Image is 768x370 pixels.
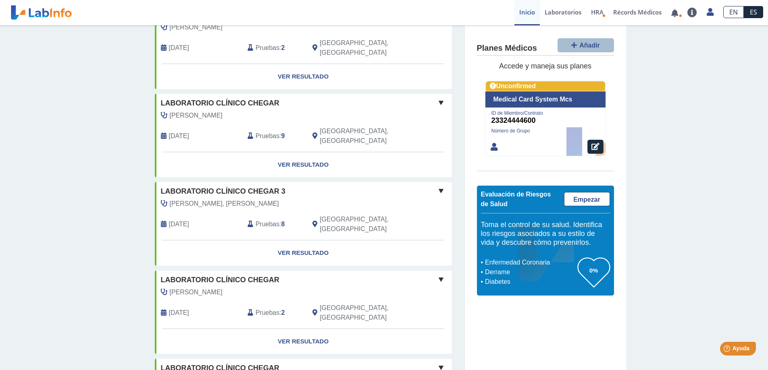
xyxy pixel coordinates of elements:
[483,267,578,277] li: Derrame
[155,329,452,354] a: Ver Resultado
[281,44,285,51] b: 2
[169,131,189,141] span: 2024-09-13
[281,221,285,227] b: 8
[591,8,604,16] span: HRA
[241,303,306,322] div: :
[558,38,614,52] button: Añadir
[579,42,600,49] span: Añadir
[169,43,189,53] span: 2025-02-15
[744,6,763,18] a: ES
[155,240,452,266] a: Ver Resultado
[155,64,452,89] a: Ver Resultado
[256,131,279,141] span: Pruebas
[155,152,452,178] a: Ver Resultado
[320,215,409,234] span: Rio Grande, PR
[578,265,610,275] h3: 0%
[281,132,285,139] b: 9
[241,126,306,146] div: :
[256,219,279,229] span: Pruebas
[256,43,279,53] span: Pruebas
[169,308,189,318] span: 2023-11-06
[696,339,759,361] iframe: Help widget launcher
[320,303,409,322] span: Rio Grande, PR
[170,199,279,209] span: Rosa Rodriguez, Jessica
[161,186,285,197] span: Laboratorio Clínico Chegar 3
[483,277,578,287] li: Diabetes
[256,308,279,318] span: Pruebas
[573,196,600,203] span: Empezar
[170,23,223,32] span: Rosa, Jessica
[481,221,610,247] h5: Toma el control de su salud. Identifica los riesgos asociados a su estilo de vida y descubre cómo...
[169,219,189,229] span: 2024-04-01
[170,111,223,120] span: Rosa, Jessica
[723,6,744,18] a: EN
[483,258,578,267] li: Enfermedad Coronaria
[161,275,279,285] span: Laboratorio Clínico Chegar
[170,287,223,297] span: Rosa, Jessica
[320,38,409,58] span: Rio Grande, PR
[499,62,591,70] span: Accede y maneja sus planes
[564,192,610,206] a: Empezar
[281,309,285,316] b: 2
[477,44,537,54] h4: Planes Médicos
[320,126,409,146] span: Rio Grande, PR
[241,215,306,234] div: :
[241,38,306,58] div: :
[481,191,551,207] span: Evaluación de Riesgos de Salud
[161,98,279,109] span: Laboratorio Clínico Chegar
